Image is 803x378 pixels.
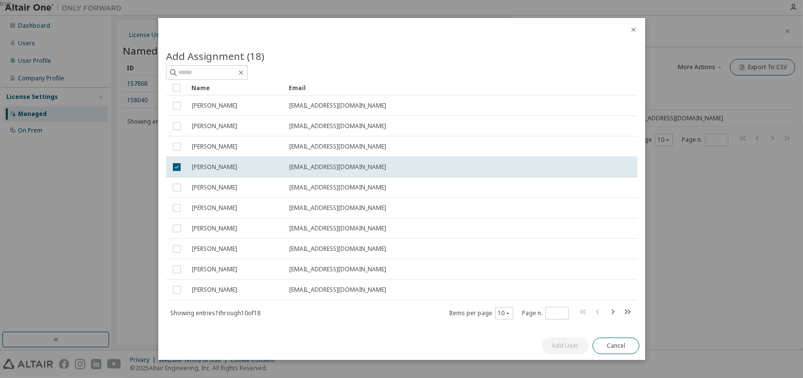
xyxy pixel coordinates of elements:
span: [EMAIL_ADDRESS][DOMAIN_NAME] [289,184,386,191]
span: Showing entries 1 through 10 of 18 [170,309,261,317]
div: Name [191,80,281,95]
span: Add Assignment (18) [166,49,264,63]
span: [PERSON_NAME] [192,122,237,130]
div: Email [289,80,559,95]
span: [EMAIL_ADDRESS][DOMAIN_NAME] [289,122,386,130]
span: [EMAIL_ADDRESS][DOMAIN_NAME] [289,265,386,273]
button: close [630,26,637,34]
span: Items per page [449,307,513,320]
span: [EMAIL_ADDRESS][DOMAIN_NAME] [289,204,386,212]
span: Page n. [522,307,569,320]
span: [EMAIL_ADDRESS][DOMAIN_NAME] [289,225,386,232]
span: [EMAIL_ADDRESS][DOMAIN_NAME] [289,163,386,171]
span: [EMAIL_ADDRESS][DOMAIN_NAME] [289,286,386,294]
span: [EMAIL_ADDRESS][DOMAIN_NAME] [289,245,386,253]
span: [PERSON_NAME] [192,265,237,273]
span: [PERSON_NAME] [192,102,237,110]
span: [PERSON_NAME] [192,184,237,191]
span: [PERSON_NAME] [192,286,237,294]
button: 10 [498,309,511,317]
span: [PERSON_NAME] [192,204,237,212]
span: [PERSON_NAME] [192,245,237,253]
span: [PERSON_NAME] [192,143,237,151]
span: [EMAIL_ADDRESS][DOMAIN_NAME] [289,102,386,110]
button: Cancel [593,338,639,354]
button: Add User [542,338,589,354]
span: [PERSON_NAME] [192,163,237,171]
span: [EMAIL_ADDRESS][DOMAIN_NAME] [289,143,386,151]
span: [PERSON_NAME] [192,225,237,232]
